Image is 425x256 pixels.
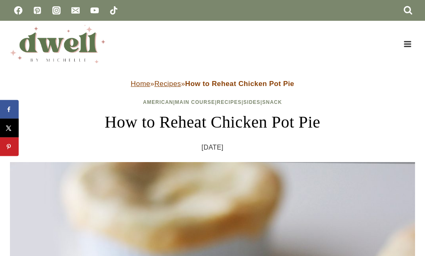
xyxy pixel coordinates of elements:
span: | | | | [143,99,282,105]
a: Facebook [10,2,27,19]
span: » » [131,80,294,88]
a: American [143,99,173,105]
a: Pinterest [29,2,46,19]
a: Recipes [154,80,181,88]
button: View Search Form [401,3,415,17]
a: Main Course [175,99,215,105]
a: Instagram [48,2,65,19]
h1: How to Reheat Chicken Pot Pie [10,110,415,135]
a: TikTok [105,2,122,19]
a: Sides [243,99,260,105]
a: Recipes [217,99,242,105]
time: [DATE] [202,141,224,154]
a: Home [131,80,150,88]
a: Snack [262,99,282,105]
a: YouTube [86,2,103,19]
strong: How to Reheat Chicken Pot Pie [185,80,294,88]
a: Email [67,2,84,19]
button: Open menu [400,37,415,50]
img: DWELL by michelle [10,25,105,63]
